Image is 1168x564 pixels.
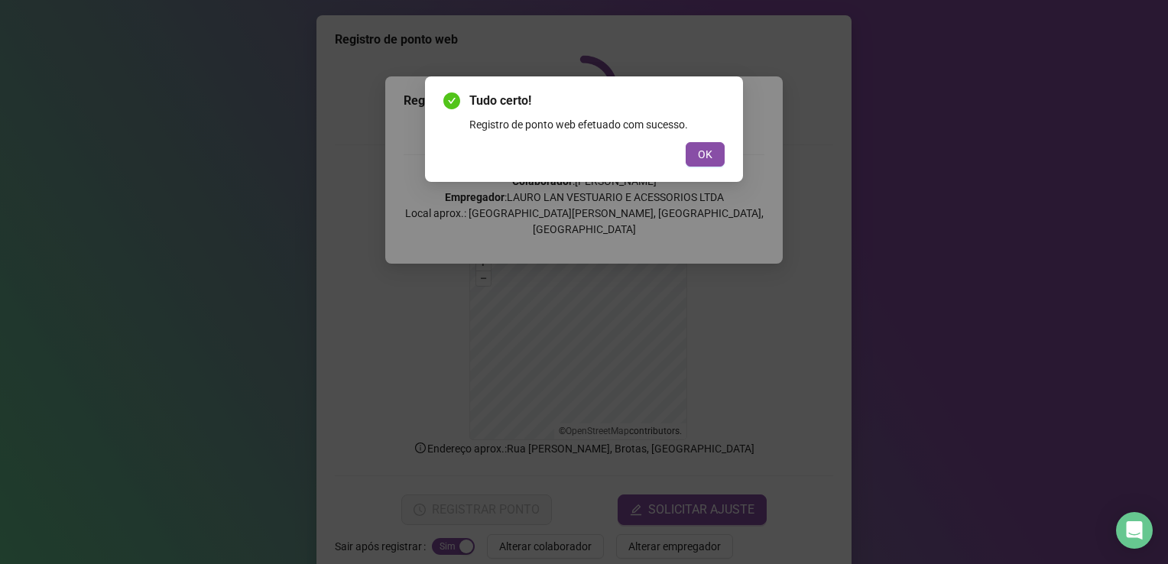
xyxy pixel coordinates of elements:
[686,142,725,167] button: OK
[698,146,712,163] span: OK
[443,92,460,109] span: check-circle
[469,116,725,133] div: Registro de ponto web efetuado com sucesso.
[1116,512,1153,549] div: Open Intercom Messenger
[469,92,725,110] span: Tudo certo!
